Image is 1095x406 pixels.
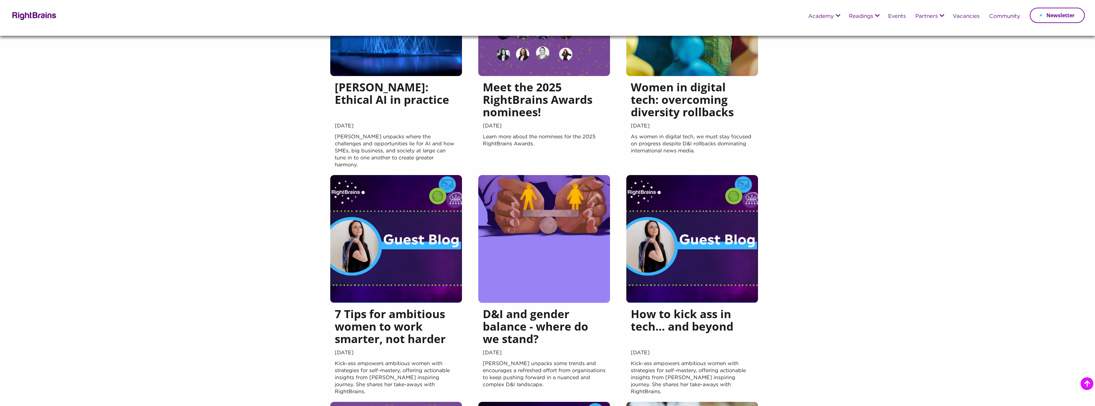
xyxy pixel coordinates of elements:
[631,308,754,348] h5: How to kick ass in tech… and beyond
[1030,8,1085,23] a: Newsletter
[626,236,758,402] a: How to kick ass in tech… and beyond [DATE] Kick-ass empowers ambitious women with strategies for ...
[483,308,606,348] h5: D&I and gender balance - where do we stand?
[483,121,606,131] span: [DATE]
[335,360,458,395] p: Kick-ass empowers ambitious women with strategies for self-mastery, offering actionable insights ...
[335,348,458,358] span: [DATE]
[631,81,754,121] h5: Women in digital tech: overcoming diversity rollbacks
[335,308,458,348] h5: 7 Tips for ambitious women to work smarter, not harder
[483,360,606,395] p: [PERSON_NAME] unpacks some trends and encourages a refreshed effort from organisations to keep pu...
[631,348,754,358] span: [DATE]
[483,81,606,121] h5: Meet the 2025 RightBrains Awards nominees!
[631,360,754,395] p: Kick-ass empowers ambitious women with strategies for self-mastery, offering actionable insights ...
[330,236,462,402] a: 7 Tips for ambitious women to work smarter, not harder [DATE] Kick-ass empowers ambitious women w...
[335,134,458,169] p: [PERSON_NAME] unpacks where the challenges and opportunities lie for AI and how SMEs, big busines...
[10,11,57,20] img: Rightbrains
[478,10,610,175] a: Meet the 2025 RightBrains Awards nominees! [DATE] Learn more about the nominees for the 2025 Righ...
[953,14,980,19] a: Vacancies
[483,348,606,358] span: [DATE]
[335,81,458,121] h5: [PERSON_NAME]: Ethical AI in practice
[483,134,606,169] p: Learn more about the nominees for the 2025 RightBrains Awards.
[849,14,873,19] a: Readings
[478,236,610,402] a: D&I and gender balance - where do we stand? [DATE] [PERSON_NAME] unpacks some trends and encourag...
[335,121,458,131] span: [DATE]
[626,10,758,175] a: Women in digital tech: overcoming diversity rollbacks [DATE] As women in digital tech, we must st...
[989,14,1020,19] a: Community
[631,121,754,131] span: [DATE]
[631,134,754,169] p: As women in digital tech, we must stay focused on progress despite D&I rollbacks dominating inter...
[808,14,834,19] a: Academy
[915,14,938,19] a: Partners
[330,10,462,175] a: [PERSON_NAME]: Ethical AI in practice [DATE] [PERSON_NAME] unpacks where the challenges and oppor...
[888,14,906,19] a: Events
